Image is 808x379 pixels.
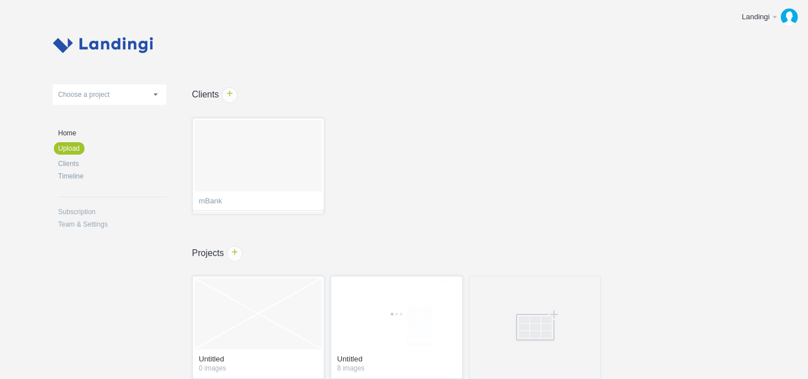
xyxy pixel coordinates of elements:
img: landingi-logo_20200813074244.png [53,37,153,53]
a: + [222,87,238,103]
img: landingi_gs3t79_v4_thumb.jpg [333,278,460,350]
img: 3f630892c568204773eadf6b2c534070 [781,8,798,25]
em: 8 images [337,365,456,372]
div: Landingi [742,11,771,23]
a: Subscription [58,208,166,215]
span: + [222,88,237,103]
a: mBank [192,118,324,214]
a: + [227,246,243,262]
a: Upload [54,142,84,155]
span: + [227,246,242,261]
a: Timeline [58,173,166,180]
a: empty [194,278,322,350]
a: Untitled [337,355,456,365]
h1: Projects [166,249,772,258]
h1: Clients [166,90,772,99]
span: Choose a project [58,91,110,99]
a: Untitled [199,355,318,365]
span: mBank [199,197,318,208]
a: Clients [58,160,166,167]
em: 0 images [199,365,318,372]
a: Drag an image here or click to create a new project [469,276,601,379]
a: Team & Settings [58,221,166,228]
a: Home [58,130,166,137]
a: Landingi [733,6,802,28]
